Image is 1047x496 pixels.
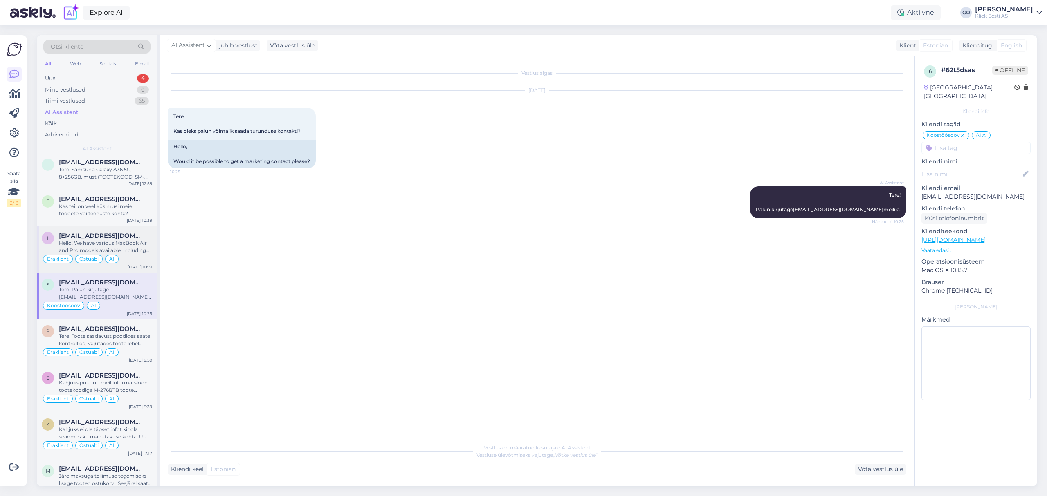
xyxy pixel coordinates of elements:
span: AI [109,443,115,448]
span: Eraklient [47,443,69,448]
div: Hello, Would it be possible to get a marketing contact please? [168,140,316,168]
div: AI Assistent [45,108,79,116]
span: 6 [929,68,932,74]
div: [DATE] 9:39 [129,404,152,410]
p: Mac OS X 10.15.7 [921,266,1031,275]
span: Otsi kliente [51,42,83,51]
span: AI [91,303,96,308]
span: s [47,282,49,288]
span: e [46,375,49,381]
span: AI Assistent [83,145,112,152]
p: Kliendi telefon [921,204,1031,213]
div: Võta vestlus üle [267,40,318,51]
span: peeter.uustal@gmail.com [59,325,144,333]
span: Maarika.ltt@gmail.com [59,465,144,472]
div: Kahjuks ei ole täpset infot kindla seadme aku mahutavuse kohta. Uue ringi toodete aku töökord on ... [59,426,152,440]
div: Kas teil on veel küsimusi meie toodete või teenuste kohta? [59,203,152,217]
span: Vestlus on määratud kasutajale AI Assistent [484,445,591,451]
div: [DATE] 10:25 [127,311,152,317]
span: M [46,468,50,474]
span: karlpaalits@gmail.com [59,418,144,426]
p: Kliendi nimi [921,157,1031,166]
div: Arhiveeritud [45,131,79,139]
span: stivenraidmets@gmail.com [59,279,144,286]
span: Nähtud ✓ 10:25 [872,219,904,225]
div: Klient [896,41,916,50]
p: Operatsioonisüsteem [921,257,1031,266]
div: Vestlus algas [168,69,906,77]
span: AI Assistent [873,180,904,186]
span: Ostuabi [79,443,99,448]
img: Askly Logo [7,42,22,57]
div: Web [68,58,83,69]
span: k [46,421,50,427]
div: [DATE] 10:31 [128,264,152,270]
div: juhib vestlust [216,41,258,50]
div: Kõik [45,119,57,127]
span: 10:25 [170,169,201,175]
div: [DATE] [168,87,906,94]
div: Socials [98,58,118,69]
p: Märkmed [921,315,1031,324]
div: Kliendi keel [168,465,204,474]
div: # 62t5dsas [941,65,992,75]
div: 0 [137,86,149,94]
p: [EMAIL_ADDRESS][DOMAIN_NAME] [921,192,1031,201]
i: „Võtke vestlus üle” [553,452,598,458]
div: Minu vestlused [45,86,85,94]
div: [DATE] 10:39 [127,217,152,223]
span: English [1001,41,1022,50]
div: Vaata siia [7,170,21,207]
span: Koostöösoov [47,303,80,308]
div: Klick Eesti AS [975,13,1033,19]
div: Võta vestlus üle [855,464,906,475]
div: 65 [135,97,149,105]
div: GO [960,7,972,18]
span: Estonian [211,465,236,474]
span: AI Assistent [171,41,205,50]
span: Ostuabi [79,350,99,355]
div: Uus [45,74,55,83]
span: evelin347@hotmail.com [59,372,144,379]
div: [PERSON_NAME] [921,303,1031,311]
span: AI [109,396,115,401]
a: Explore AI [83,6,130,20]
span: Koostöösoov [927,133,960,138]
p: Klienditeekond [921,227,1031,236]
span: Eraklient [47,257,69,261]
span: Offline [992,66,1028,75]
div: 2 / 3 [7,199,21,207]
input: Lisa nimi [922,170,1021,179]
input: Lisa tag [921,142,1031,154]
div: All [43,58,53,69]
span: Tere, Kas oleks palun võimalik saada turunduse kontakti? [173,113,301,134]
div: [PERSON_NAME] [975,6,1033,13]
span: ichika.fukata7@gmail.com [59,232,144,239]
p: Chrome [TECHNICAL_ID] [921,286,1031,295]
div: Kahjuks puudub meil informatsioon tootekoodiga M-276BTB toote juurdetuleku kohta lähiajal. [59,379,152,394]
div: Tiimi vestlused [45,97,85,105]
span: Eraklient [47,396,69,401]
div: Tere! Samsung Galaxy A36 5G, 8+256GB, must (TOOTEKOOD: SM-A366/256/BLACK) hind on 359€. Toote saa... [59,166,152,181]
div: [DATE] 12:59 [127,181,152,187]
span: tanel.riivits@mail.ee [59,159,144,166]
a: [URL][DOMAIN_NAME] [921,236,986,244]
span: AI [109,257,115,261]
p: Vaata edasi ... [921,247,1031,254]
span: Ostuabi [79,257,99,261]
span: tairi.lohmus@gmail.com [59,195,144,203]
div: Kliendi info [921,108,1031,115]
span: Ostuabi [79,396,99,401]
div: Järelmaksuga tellimuse tegemiseks lisage tooted ostukorvi. Seejärel saate ostukorvis suunduda kas... [59,472,152,487]
span: i [47,235,49,241]
div: [DATE] 17:17 [128,450,152,456]
p: Kliendi email [921,184,1031,192]
span: AI [976,133,981,138]
div: 4 [137,74,149,83]
div: [DATE] 9:59 [129,357,152,363]
a: [PERSON_NAME]Klick Eesti AS [975,6,1042,19]
span: t [47,198,49,204]
div: Klienditugi [959,41,994,50]
div: Tere! Palun kirjutage [EMAIL_ADDRESS][DOMAIN_NAME] meilile. [59,286,152,301]
span: p [46,328,50,334]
